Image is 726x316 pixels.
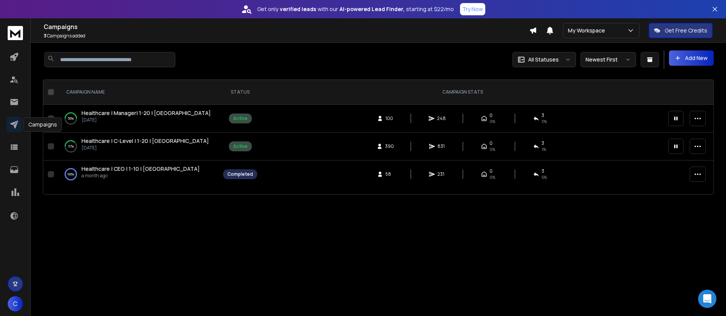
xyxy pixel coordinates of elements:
[339,5,405,13] strong: AI-powered Lead Finder,
[437,115,446,122] span: 248
[227,171,253,177] div: Completed
[262,80,664,105] th: CAMPAIGN STATS
[8,296,23,311] button: C
[542,140,544,146] span: 3
[82,145,209,151] p: [DATE]
[82,173,200,179] p: a month ago
[437,143,445,149] span: 831
[437,171,445,177] span: 231
[67,170,74,178] p: 100 %
[460,3,485,15] button: Try Now
[669,50,714,66] button: Add New
[665,27,707,34] p: Get Free Credits
[542,174,547,180] span: 5 %
[257,5,454,13] p: Get only with our starting at $22/mo
[68,143,74,150] p: 37 %
[233,143,248,149] div: Active
[280,5,316,13] strong: verified leads
[489,174,495,180] span: 0%
[489,112,493,118] span: 0
[57,133,219,160] td: 37%Healthcare | C-Level | 1-20 | [GEOGRAPHIC_DATA][DATE]
[698,290,716,308] div: Open Intercom Messenger
[82,165,200,173] a: Healthcare | CEO | 1-10 | [GEOGRAPHIC_DATA]
[57,160,219,188] td: 100%Healthcare | CEO | 1-10 | [GEOGRAPHIC_DATA]a month ago
[44,32,46,39] span: 3
[649,23,713,38] button: Get Free Credits
[44,22,529,31] h1: Campaigns
[68,115,74,122] p: 50 %
[528,56,559,63] p: All Statuses
[219,80,262,105] th: STATUS
[233,115,248,122] div: Active
[23,117,62,132] div: Campaigns
[489,168,493,174] span: 0
[568,27,608,34] p: My Workspace
[82,109,211,117] a: Healthcare | Manager| 1-20 | [GEOGRAPHIC_DATA]
[489,118,495,125] span: 0%
[57,80,219,105] th: CAMPAIGN NAME
[489,140,493,146] span: 0
[385,143,394,149] span: 390
[462,5,483,13] p: Try Now
[8,26,23,40] img: logo
[542,118,547,125] span: 3 %
[542,146,546,152] span: 1 %
[542,168,544,174] span: 3
[44,33,529,39] p: Campaigns added
[82,137,209,145] a: Healthcare | C-Level | 1-20 | [GEOGRAPHIC_DATA]
[57,105,219,133] td: 50%Healthcare | Manager| 1-20 | [GEOGRAPHIC_DATA][DATE]
[385,115,393,122] span: 100
[542,112,544,118] span: 3
[385,171,393,177] span: 58
[82,117,211,123] p: [DATE]
[581,52,636,67] button: Newest First
[489,146,495,152] span: 0%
